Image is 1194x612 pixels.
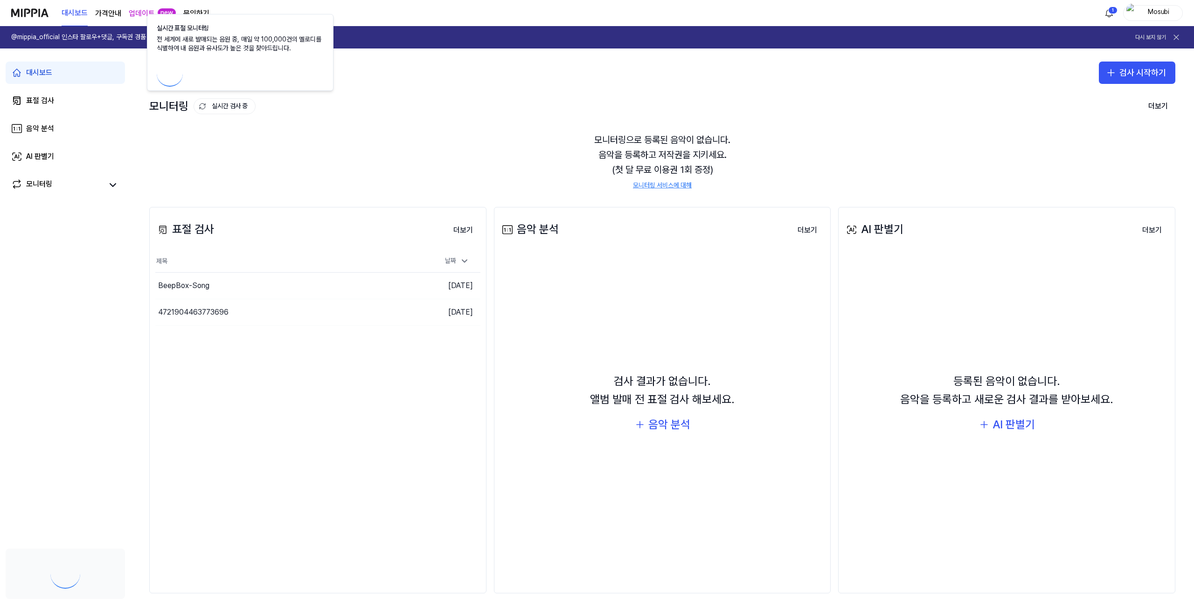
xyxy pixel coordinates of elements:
button: AI 판별기 [979,416,1035,433]
button: 실시간 검사 중 [194,98,256,114]
div: 모니터링 [149,97,256,115]
div: AI 판별기 [26,151,54,162]
button: 다시 보지 않기 [1135,34,1166,41]
div: 음악 분석 [500,220,559,238]
a: 더보기 [790,220,825,240]
div: AI 판별기 [844,220,903,238]
div: 실시간 표절 모니터링 [157,24,324,33]
a: 대시보드 [6,62,125,84]
div: 전 세계에 새로 발매되는 음원 중, 매일 약 100,000건의 멜로디를 식별하여 내 음원과 유사도가 높은 것을 찾아드립니다. [157,35,324,53]
div: 대시보드 [26,67,52,78]
button: 음악 분석 [634,416,690,433]
div: 날짜 [441,254,473,268]
img: 알림 [1104,7,1115,19]
button: 더보기 [446,221,480,240]
div: 음악 분석 [648,416,690,433]
a: 문의하기 [183,8,209,19]
img: profile [1126,4,1138,22]
div: 표절 검사 [155,220,214,238]
div: 1 [1108,7,1118,14]
div: 표절 검사 [26,95,54,106]
a: 대시보드 [62,0,88,26]
button: 더보기 [790,221,825,240]
a: 표절 검사 [6,89,125,112]
a: 업데이트 [129,8,155,19]
div: AI 판별기 [993,416,1035,433]
div: 모니터링 [26,179,52,192]
a: 더보기 [1135,220,1169,240]
a: 음악 분석 [6,117,125,140]
button: 검사 시작하기 [1099,62,1175,84]
a: AI 판별기 [6,145,125,168]
div: 등록된 음악이 없습니다. 음악을 등록하고 새로운 검사 결과를 받아보세요. [900,372,1113,408]
td: [DATE] [399,299,480,326]
a: 가격안내 [95,8,121,19]
button: profileMosubi [1123,5,1183,21]
h1: @mippia_official 인스타 팔로우+댓글, 구독권 경품 찬스! 🎁 [11,33,170,42]
button: 더보기 [1141,97,1175,116]
a: 모니터링 서비스에 대해 [633,181,692,190]
td: [DATE] [399,273,480,299]
div: 음악 분석 [26,123,54,134]
button: 알림1 [1102,6,1117,21]
div: new [158,8,176,18]
a: 모니터링 [11,179,103,192]
button: 더보기 [1135,221,1169,240]
div: BeepBox-Song [158,280,209,291]
div: Mosubi [1140,7,1177,18]
div: 검사 결과가 없습니다. 앨범 발매 전 표절 검사 해보세요. [590,372,735,408]
div: 4721904463773696 [158,307,229,318]
th: 제목 [155,250,399,273]
div: 모니터링으로 등록된 음악이 없습니다. 음악을 등록하고 저작권을 지키세요. (첫 달 무료 이용권 1회 증정) [149,121,1175,201]
a: 더보기 [446,220,480,240]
